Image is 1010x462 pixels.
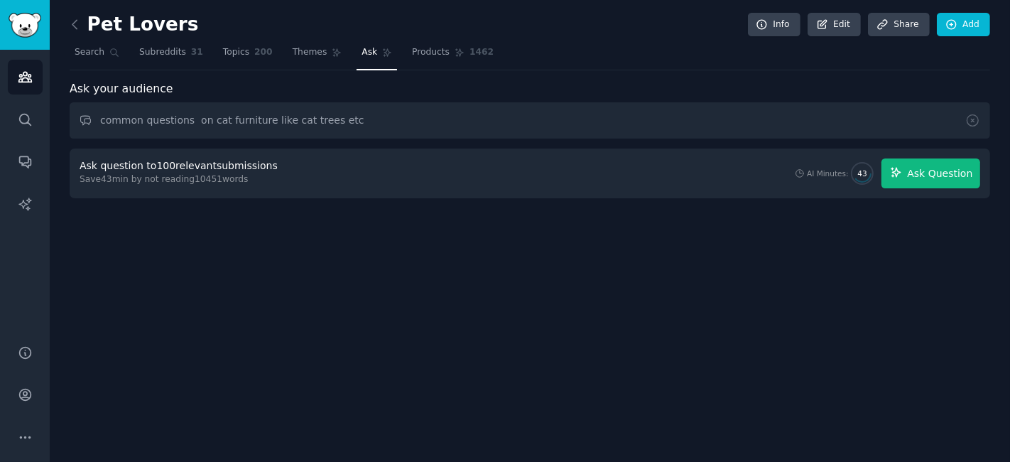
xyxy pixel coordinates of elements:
[80,173,283,186] div: Save 43 min by not reading 10451 words
[469,46,494,59] span: 1462
[362,46,377,59] span: Ask
[293,46,327,59] span: Themes
[807,168,849,178] div: AI Minutes:
[191,46,203,59] span: 31
[937,13,990,37] a: Add
[80,159,278,173] div: Ask question to 100 relevant submissions
[254,46,273,59] span: 200
[907,166,972,181] span: Ask Question
[748,13,800,37] a: Info
[139,46,186,59] span: Subreddits
[808,13,861,37] a: Edit
[357,41,397,70] a: Ask
[70,102,990,139] input: Ask this audience a question...
[868,13,929,37] a: Share
[134,41,208,70] a: Subreddits31
[9,13,41,38] img: GummySearch logo
[412,46,450,59] span: Products
[881,159,980,188] button: Ask Question
[75,46,104,59] span: Search
[218,41,278,70] a: Topics200
[407,41,499,70] a: Products1462
[288,41,347,70] a: Themes
[223,46,249,59] span: Topics
[70,80,173,98] span: Ask your audience
[70,14,198,36] h2: Pet Lovers
[858,168,867,178] span: 43
[70,41,124,70] a: Search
